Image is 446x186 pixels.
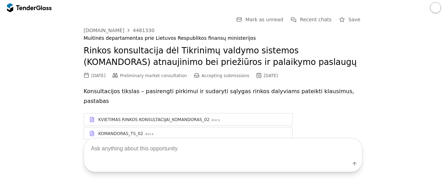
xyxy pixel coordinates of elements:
span: Mark as unread [245,17,283,22]
div: [DATE] [264,73,278,78]
div: Muitinės departamentas prie Lietuvos Respublikos finansų ministerijos [84,35,362,41]
span: Save [348,17,360,22]
a: KVIETIMAS RINKOS KONSULTACIJAI_KOMANDORAS_02.docx [84,113,293,126]
div: KVIETIMAS RINKOS KONSULTACIJAI_KOMANDORAS_02 [98,117,209,122]
div: .docx [210,118,220,122]
span: Accepting submissions [201,73,249,78]
button: Recent chats [289,15,334,24]
p: Konsultacijos tikslas – pasirengti pirkimui ir sudaryti sąlygas rinkos dalyviams pateikti klausim... [84,87,362,106]
div: [DOMAIN_NAME] [84,28,124,33]
span: Recent chats [300,17,332,22]
span: Preliminary market consultation [120,73,187,78]
div: [DATE] [91,73,106,78]
h2: Rinkos konsultacija dėl Tikrinimų valdymo sistemos (KOMANDORAS) atnaujinimo bei priežiūros ir pal... [84,45,362,68]
button: Save [337,15,362,24]
button: Mark as unread [234,15,285,24]
div: 4481330 [133,28,154,33]
a: [DOMAIN_NAME]4481330 [84,28,154,33]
